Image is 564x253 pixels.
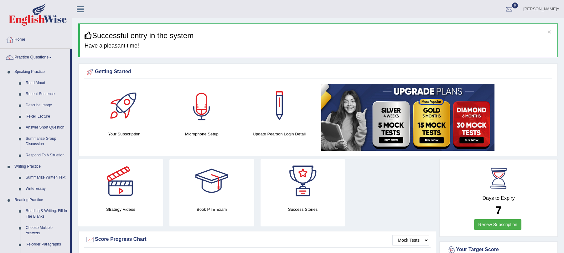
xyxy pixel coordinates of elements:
[23,239,70,250] a: Re-order Paragraphs
[166,131,238,137] h4: Microphone Setup
[447,195,551,201] h4: Days to Expiry
[85,235,429,244] div: Score Progress Chart
[12,66,70,78] a: Speaking Practice
[244,131,315,137] h4: Update Pearson Login Detail
[85,67,551,77] div: Getting Started
[23,133,70,150] a: Summarize Group Discussion
[23,89,70,100] a: Repeat Sentence
[321,84,494,151] img: small5.jpg
[85,32,553,40] h3: Successful entry in the system
[23,78,70,89] a: Read Aloud
[474,219,521,230] a: Renew Subscription
[12,161,70,172] a: Writing Practice
[0,49,70,64] a: Practice Questions
[23,100,70,111] a: Describe Image
[78,206,163,213] h4: Strategy Videos
[23,183,70,195] a: Write Essay
[23,222,70,239] a: Choose Multiple Answers
[512,3,518,8] span: 0
[0,31,72,47] a: Home
[261,206,345,213] h4: Success Stories
[169,206,254,213] h4: Book PTE Exam
[23,122,70,133] a: Answer Short Question
[23,111,70,122] a: Re-tell Lecture
[495,204,501,216] b: 7
[89,131,160,137] h4: Your Subscription
[23,172,70,183] a: Summarize Written Text
[85,43,553,49] h4: Have a pleasant time!
[12,195,70,206] a: Reading Practice
[547,28,551,35] button: ×
[23,150,70,161] a: Respond To A Situation
[23,205,70,222] a: Reading & Writing: Fill In The Blanks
